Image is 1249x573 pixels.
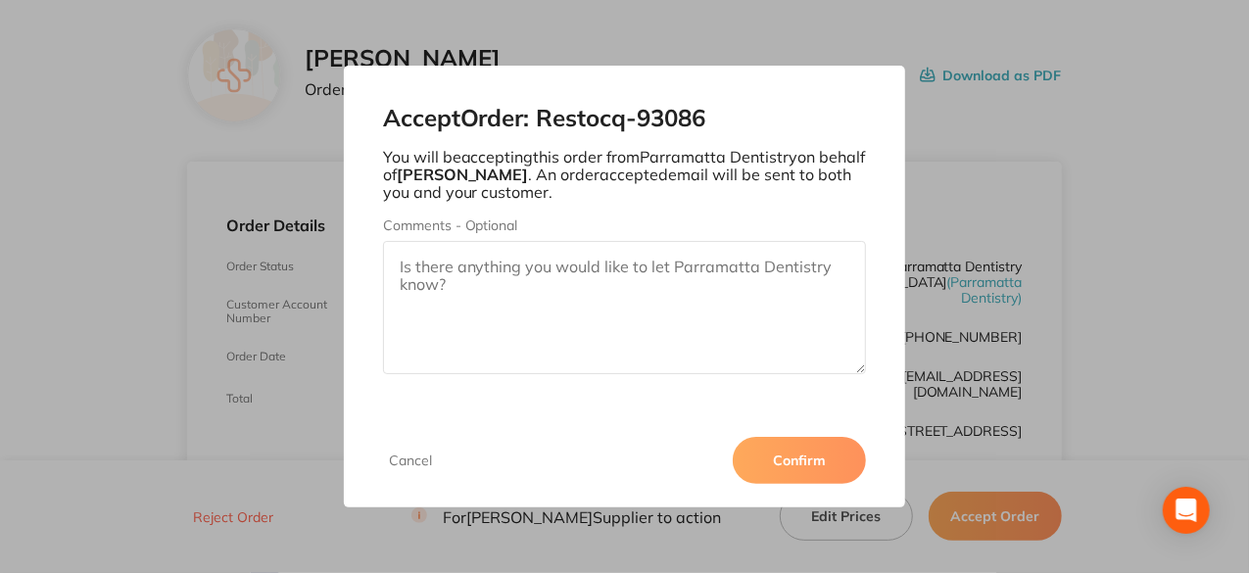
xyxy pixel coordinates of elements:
[383,217,867,233] label: Comments - Optional
[397,165,529,184] b: [PERSON_NAME]
[1163,487,1210,534] div: Open Intercom Messenger
[383,105,867,132] h2: Accept Order: Restocq- 93086
[733,437,866,484] button: Confirm
[383,452,438,469] button: Cancel
[383,148,867,202] p: You will be accepting this order from Parramatta Dentistry on behalf of . An order accepted email...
